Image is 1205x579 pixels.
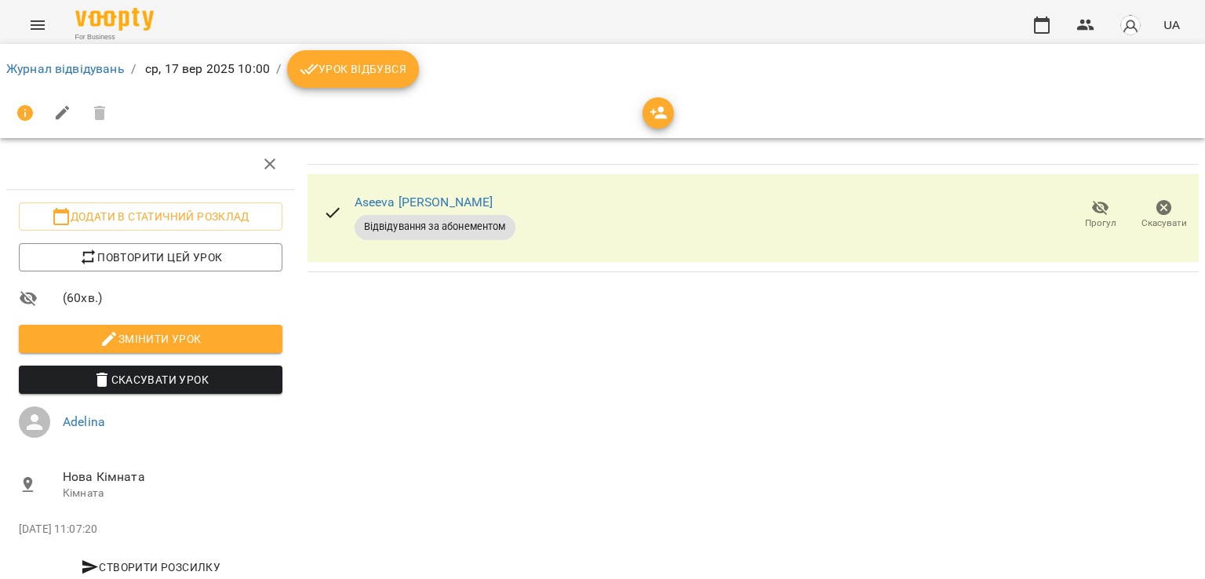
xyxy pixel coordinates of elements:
[31,248,270,267] span: Повторити цей урок
[19,366,282,394] button: Скасувати Урок
[19,522,282,537] p: [DATE] 11:07:20
[31,370,270,389] span: Скасувати Урок
[19,243,282,271] button: Повторити цей урок
[19,325,282,353] button: Змінити урок
[355,195,493,209] a: Aseeva [PERSON_NAME]
[25,558,276,577] span: Створити розсилку
[6,61,125,76] a: Журнал відвідувань
[300,60,406,78] span: Урок відбувся
[6,50,1199,88] nav: breadcrumb
[63,289,282,308] span: ( 60 хв. )
[1132,193,1196,237] button: Скасувати
[75,8,154,31] img: Voopty Logo
[31,207,270,226] span: Додати в статичний розклад
[1119,14,1141,36] img: avatar_s.png
[75,32,154,42] span: For Business
[355,220,515,234] span: Відвідування за абонементом
[287,50,419,88] button: Урок відбувся
[1068,193,1132,237] button: Прогул
[63,468,282,486] span: Нова Кімната
[276,60,281,78] li: /
[131,60,136,78] li: /
[19,202,282,231] button: Додати в статичний розклад
[1157,10,1186,39] button: UA
[63,414,105,429] a: Adelina
[63,486,282,501] p: Кімната
[19,6,56,44] button: Menu
[1163,16,1180,33] span: UA
[1141,217,1187,230] span: Скасувати
[142,60,270,78] p: ср, 17 вер 2025 10:00
[1085,217,1116,230] span: Прогул
[31,330,270,348] span: Змінити урок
